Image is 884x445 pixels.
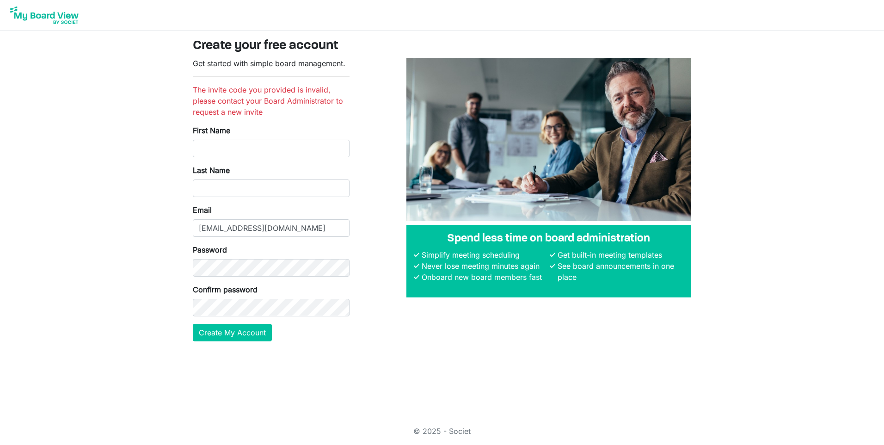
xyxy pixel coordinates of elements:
[414,232,684,246] h4: Spend less time on board administration
[555,260,684,283] li: See board announcements in one place
[193,204,212,216] label: Email
[419,272,548,283] li: Onboard new board members fast
[555,249,684,260] li: Get built-in meeting templates
[193,244,227,255] label: Password
[419,249,548,260] li: Simplify meeting scheduling
[7,4,81,27] img: My Board View Logo
[193,324,272,341] button: Create My Account
[406,58,691,221] img: A photograph of board members sitting at a table
[419,260,548,272] li: Never lose meeting minutes again
[193,38,691,54] h3: Create your free account
[193,125,230,136] label: First Name
[193,59,345,68] span: Get started with simple board management.
[413,426,471,436] a: © 2025 - Societ
[193,284,258,295] label: Confirm password
[193,84,350,117] li: The invite code you provided is invalid, please contact your Board Administrator to request a new...
[193,165,230,176] label: Last Name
